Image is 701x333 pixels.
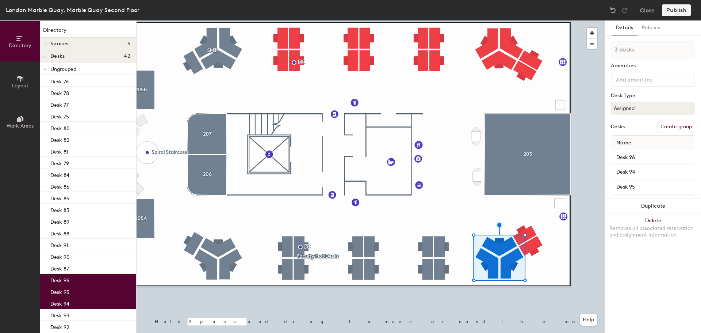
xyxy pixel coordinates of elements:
[611,63,695,69] div: Amenities
[605,213,701,246] button: DeleteRemoves all associated reservation and assignment information
[50,158,69,167] p: Desk 79
[50,66,76,72] span: Ungrouped
[50,252,70,260] p: Desk 90
[50,135,69,143] p: Desk 82
[12,83,28,89] span: Layout
[50,299,69,307] p: Desk 94
[50,240,68,249] p: Desk 91
[7,123,34,129] span: Work Areas
[124,53,130,59] span: 42
[50,88,69,97] p: Desk 78
[50,193,69,202] p: Desk 85
[640,4,655,16] button: Close
[611,124,625,130] div: Desks
[613,167,693,177] input: Unnamed desk
[6,5,139,15] div: London Marble Quay, Marble Quay Second Floor
[50,205,69,213] p: Desk 83
[613,152,693,163] input: Unnamed desk
[611,93,695,99] div: Desk Type
[50,147,68,155] p: Desk 81
[609,225,697,238] div: Removes all associated reservation and assignment information
[637,20,664,35] button: Policies
[50,217,69,225] p: Desk 89
[613,182,693,192] input: Unnamed desk
[614,75,680,83] input: Add amenities
[611,102,695,115] button: Assigned
[50,275,69,284] p: Desk 96
[50,182,69,190] p: Desk 86
[40,26,136,38] h1: Directory
[50,123,70,132] p: Desk 80
[50,41,69,47] span: Spaces
[50,228,69,237] p: Desk 88
[50,264,69,272] p: Desk 87
[50,287,69,295] p: Desk 95
[50,53,65,59] span: Desks
[613,136,635,150] span: Name
[580,314,597,326] button: Help
[50,170,69,178] p: Desk 84
[50,322,69,330] p: Desk 92
[50,100,69,108] p: Desk 77
[621,7,628,14] img: Redo
[50,76,69,85] p: Desk 76
[127,41,130,47] span: 5
[9,42,31,49] span: Directory
[612,20,637,35] button: Details
[50,111,69,120] p: Desk 75
[605,199,701,213] button: Duplicate
[657,121,695,133] button: Create group
[609,7,617,14] img: Undo
[50,310,69,319] p: Desk 93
